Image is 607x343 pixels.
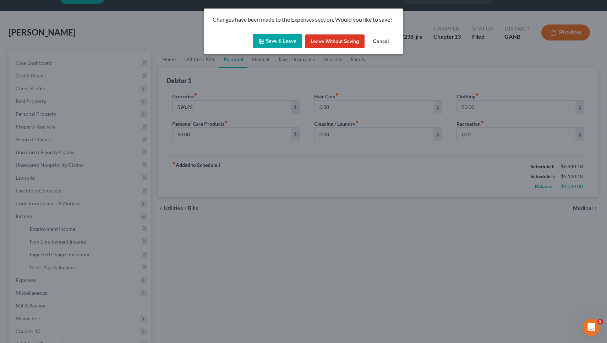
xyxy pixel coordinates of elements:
[583,319,600,336] iframe: Intercom live chat
[253,34,302,49] button: Save & Leave
[305,34,365,49] button: Leave without Saving
[597,319,603,325] span: 5
[213,16,394,24] p: Changes have been made to the Expenses section. Would you like to save?
[367,34,394,49] button: Cancel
